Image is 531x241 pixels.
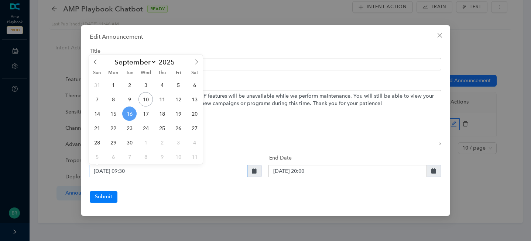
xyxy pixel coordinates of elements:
span: Sat [186,70,203,75]
span: September 16, 2025 [122,106,137,121]
select: Month [111,57,157,67]
button: Submit [90,191,117,202]
span: September 4, 2025 [155,78,169,92]
span: September 21, 2025 [90,121,104,135]
span: September 18, 2025 [155,106,169,121]
span: October 10, 2025 [171,150,185,164]
span: September 2, 2025 [122,78,137,92]
span: September 24, 2025 [138,121,153,135]
div: Edit Announcement [90,32,441,41]
span: September 1, 2025 [106,78,120,92]
span: August 31, 2025 [90,78,104,92]
span: September 20, 2025 [187,106,202,121]
span: close [437,32,443,38]
span: September 23, 2025 [122,121,137,135]
span: September 22, 2025 [106,121,120,135]
span: September 17, 2025 [138,106,153,121]
span: Wed [138,70,154,75]
label: End Date [269,151,292,165]
span: September 14, 2025 [90,106,104,121]
span: September 29, 2025 [106,135,120,150]
span: September 25, 2025 [155,121,169,135]
button: Close [434,29,446,41]
span: September 30, 2025 [122,135,137,150]
span: September 15, 2025 [106,106,120,121]
span: September 13, 2025 [187,92,202,106]
span: October 6, 2025 [106,150,120,164]
span: Mon [105,70,121,75]
span: October 2, 2025 [155,135,169,150]
span: September 5, 2025 [171,78,185,92]
span: September 7, 2025 [90,92,104,106]
span: September 26, 2025 [171,121,185,135]
input: yyyy-MM-dd HH:mm [268,165,427,177]
input: Year [157,58,181,66]
span: Sun [89,70,105,75]
span: September 10, 2025 [138,92,153,106]
span: October 3, 2025 [171,135,185,150]
span: October 4, 2025 [187,135,202,150]
span: October 5, 2025 [90,150,104,164]
span: Tue [121,70,138,75]
span: September 27, 2025 [187,121,202,135]
span: September 6, 2025 [187,78,202,92]
span: September 9, 2025 [122,92,137,106]
span: Thu [154,70,170,75]
span: September 28, 2025 [90,135,104,150]
span: September 12, 2025 [171,92,185,106]
span: Fri [170,70,186,75]
span: September 11, 2025 [155,92,169,106]
label: Title [90,44,100,58]
span: October 1, 2025 [138,135,153,150]
span: October 11, 2025 [187,150,202,164]
span: October 7, 2025 [122,150,137,164]
span: October 9, 2025 [155,150,169,164]
input: yyyy-MM-dd HH:mm [89,165,247,177]
span: September 19, 2025 [171,106,185,121]
span: September 8, 2025 [106,92,120,106]
span: October 8, 2025 [138,150,153,164]
span: September 3, 2025 [138,78,153,92]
